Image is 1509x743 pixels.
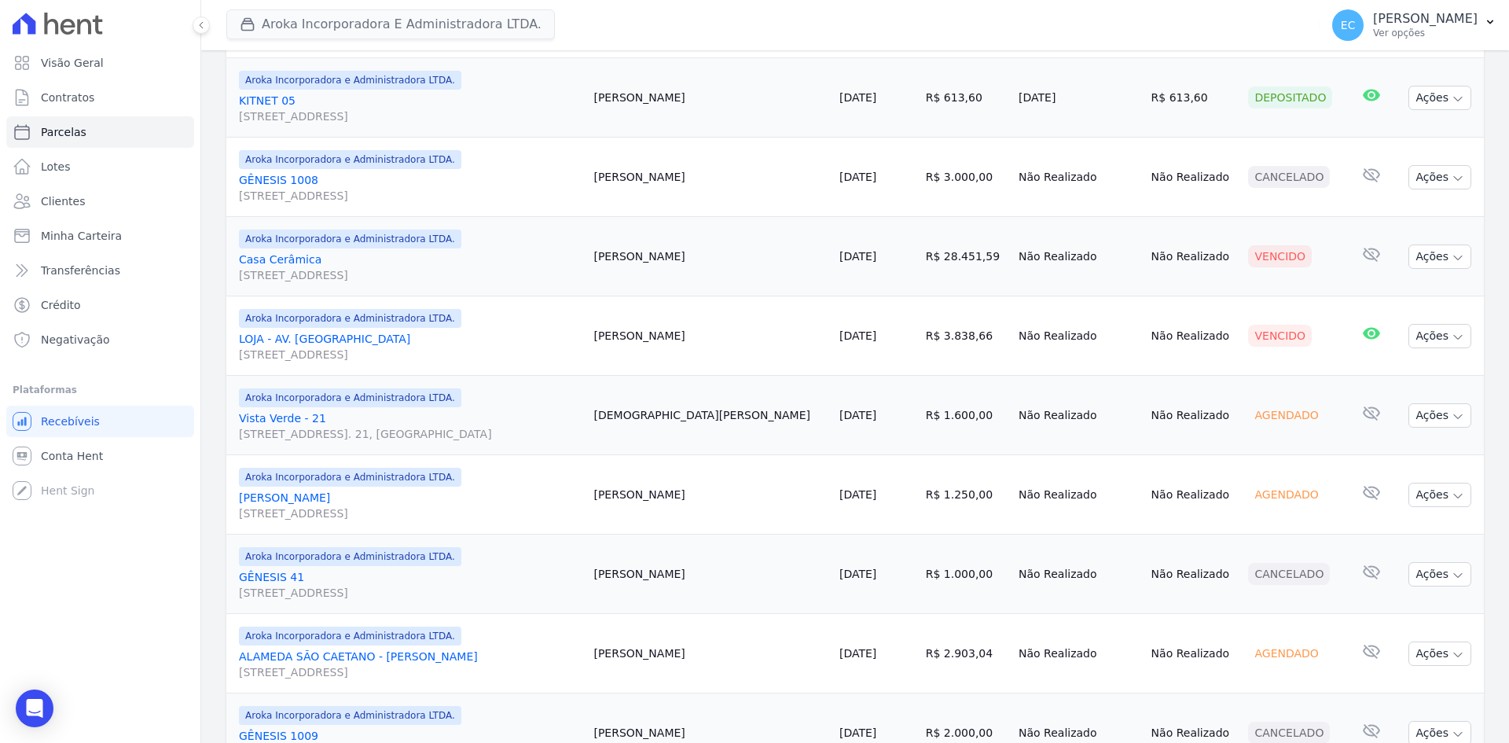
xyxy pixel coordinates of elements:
[239,230,461,248] span: Aroka Incorporadora e Administradora LTDA.
[239,331,581,362] a: LOJA - AV. [GEOGRAPHIC_DATA][STREET_ADDRESS]
[226,9,555,39] button: Aroka Incorporadora E Administradora LTDA.
[1341,20,1356,31] span: EC
[1012,58,1145,138] td: [DATE]
[1145,296,1243,376] td: Não Realizado
[1320,3,1509,47] button: EC [PERSON_NAME] Ver opções
[1248,404,1324,426] div: Agendado
[920,217,1012,296] td: R$ 28.451,59
[1012,138,1145,217] td: Não Realizado
[41,414,100,429] span: Recebíveis
[41,55,104,71] span: Visão Geral
[920,58,1012,138] td: R$ 613,60
[6,47,194,79] a: Visão Geral
[239,585,581,601] span: [STREET_ADDRESS]
[239,150,461,169] span: Aroka Incorporadora e Administradora LTDA.
[13,381,188,399] div: Plataformas
[587,296,833,376] td: [PERSON_NAME]
[920,376,1012,455] td: R$ 1.600,00
[1408,562,1471,587] button: Ações
[6,440,194,472] a: Conta Hent
[1012,296,1145,376] td: Não Realizado
[6,220,194,252] a: Minha Carteira
[1145,614,1243,693] td: Não Realizado
[239,426,581,442] span: [STREET_ADDRESS]. 21, [GEOGRAPHIC_DATA]
[239,309,461,328] span: Aroka Incorporadora e Administradora LTDA.
[6,406,194,437] a: Recebíveis
[1248,325,1312,347] div: Vencido
[6,151,194,182] a: Lotes
[1248,86,1332,109] div: Depositado
[239,252,581,283] a: Casa Cerâmica[STREET_ADDRESS]
[239,172,581,204] a: GÊNESIS 1008[STREET_ADDRESS]
[41,297,81,313] span: Crédito
[239,71,461,90] span: Aroka Incorporadora e Administradora LTDA.
[587,217,833,296] td: [PERSON_NAME]
[1373,27,1478,39] p: Ver opções
[239,664,581,680] span: [STREET_ADDRESS]
[239,93,581,124] a: KITNET 05[STREET_ADDRESS]
[1408,483,1471,507] button: Ações
[1145,535,1243,614] td: Não Realizado
[6,289,194,321] a: Crédito
[1408,324,1471,348] button: Ações
[1408,403,1471,428] button: Ações
[1145,58,1243,138] td: R$ 613,60
[1012,376,1145,455] td: Não Realizado
[587,455,833,535] td: [PERSON_NAME]
[839,409,876,421] a: [DATE]
[6,82,194,113] a: Contratos
[41,448,103,464] span: Conta Hent
[239,490,581,521] a: [PERSON_NAME][STREET_ADDRESS]
[1408,86,1471,110] button: Ações
[1145,455,1243,535] td: Não Realizado
[239,649,581,680] a: ALAMEDA SÃO CAETANO - [PERSON_NAME][STREET_ADDRESS]
[920,138,1012,217] td: R$ 3.000,00
[839,250,876,263] a: [DATE]
[1408,642,1471,666] button: Ações
[839,329,876,342] a: [DATE]
[839,91,876,104] a: [DATE]
[239,547,461,566] span: Aroka Incorporadora e Administradora LTDA.
[1145,376,1243,455] td: Não Realizado
[6,255,194,286] a: Transferências
[41,124,86,140] span: Parcelas
[839,726,876,739] a: [DATE]
[1012,614,1145,693] td: Não Realizado
[239,267,581,283] span: [STREET_ADDRESS]
[239,109,581,124] span: [STREET_ADDRESS]
[239,569,581,601] a: GÊNESIS 41[STREET_ADDRESS]
[1145,138,1243,217] td: Não Realizado
[920,296,1012,376] td: R$ 3.838,66
[839,171,876,183] a: [DATE]
[1012,535,1145,614] td: Não Realizado
[239,706,461,725] span: Aroka Incorporadora e Administradora LTDA.
[6,186,194,217] a: Clientes
[587,138,833,217] td: [PERSON_NAME]
[1012,217,1145,296] td: Não Realizado
[1248,245,1312,267] div: Vencido
[1373,11,1478,27] p: [PERSON_NAME]
[41,263,120,278] span: Transferências
[239,627,461,646] span: Aroka Incorporadora e Administradora LTDA.
[1248,563,1330,585] div: Cancelado
[1248,642,1324,664] div: Agendado
[1012,455,1145,535] td: Não Realizado
[587,58,833,138] td: [PERSON_NAME]
[1248,484,1324,506] div: Agendado
[41,90,94,105] span: Contratos
[16,690,53,727] div: Open Intercom Messenger
[1408,245,1471,269] button: Ações
[41,193,85,209] span: Clientes
[239,468,461,487] span: Aroka Incorporadora e Administradora LTDA.
[41,228,122,244] span: Minha Carteira
[587,535,833,614] td: [PERSON_NAME]
[587,614,833,693] td: [PERSON_NAME]
[41,159,71,175] span: Lotes
[239,506,581,521] span: [STREET_ADDRESS]
[920,455,1012,535] td: R$ 1.250,00
[1248,166,1330,188] div: Cancelado
[839,647,876,660] a: [DATE]
[6,116,194,148] a: Parcelas
[41,332,110,348] span: Negativação
[6,324,194,355] a: Negativação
